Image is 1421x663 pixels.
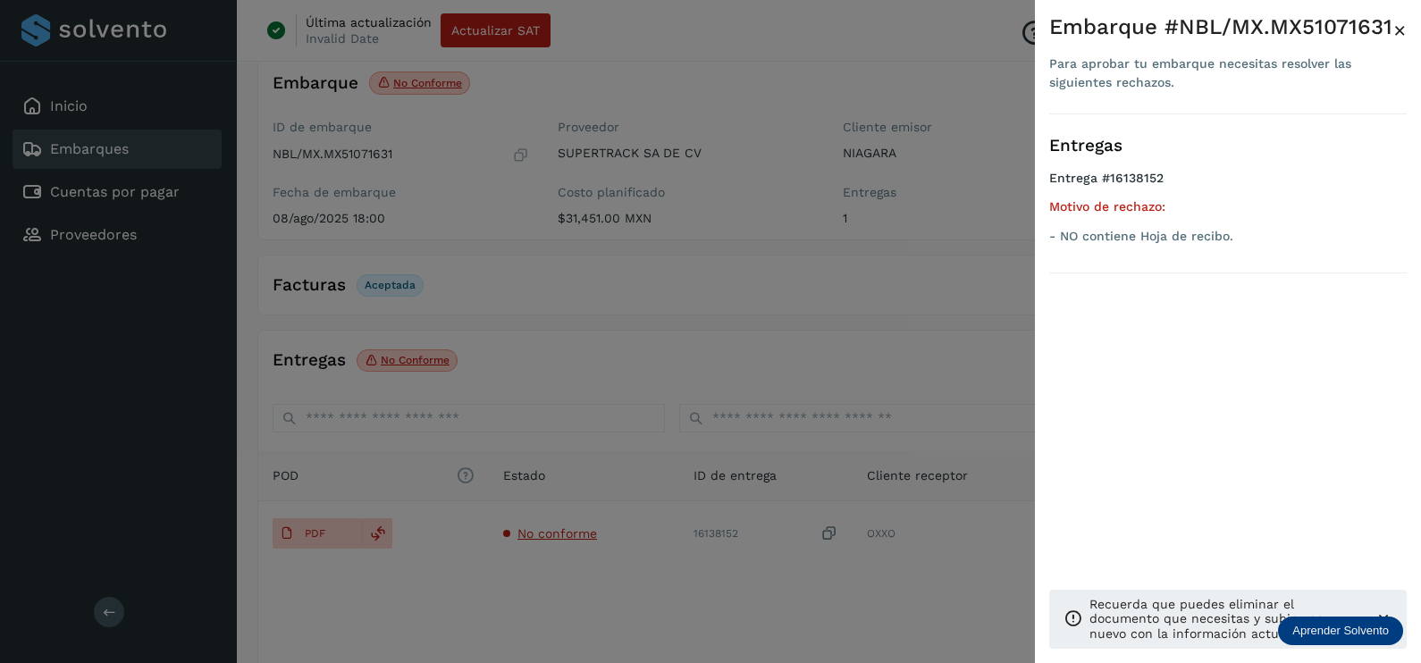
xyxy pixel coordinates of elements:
h5: Motivo de rechazo: [1049,199,1407,214]
p: - NO contiene Hoja de recibo. [1049,229,1407,244]
button: Close [1393,14,1407,46]
div: Embarque #NBL/MX.MX51071631 [1049,14,1393,40]
h4: Entrega #16138152 [1049,171,1407,200]
h3: Entregas [1049,136,1407,156]
p: Recuerda que puedes eliminar el documento que necesitas y subir uno nuevo con la información actu... [1089,597,1360,642]
div: Aprender Solvento [1278,617,1403,645]
span: × [1393,18,1407,43]
div: Para aprobar tu embarque necesitas resolver las siguientes rechazos. [1049,55,1393,92]
p: Aprender Solvento [1292,624,1389,638]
